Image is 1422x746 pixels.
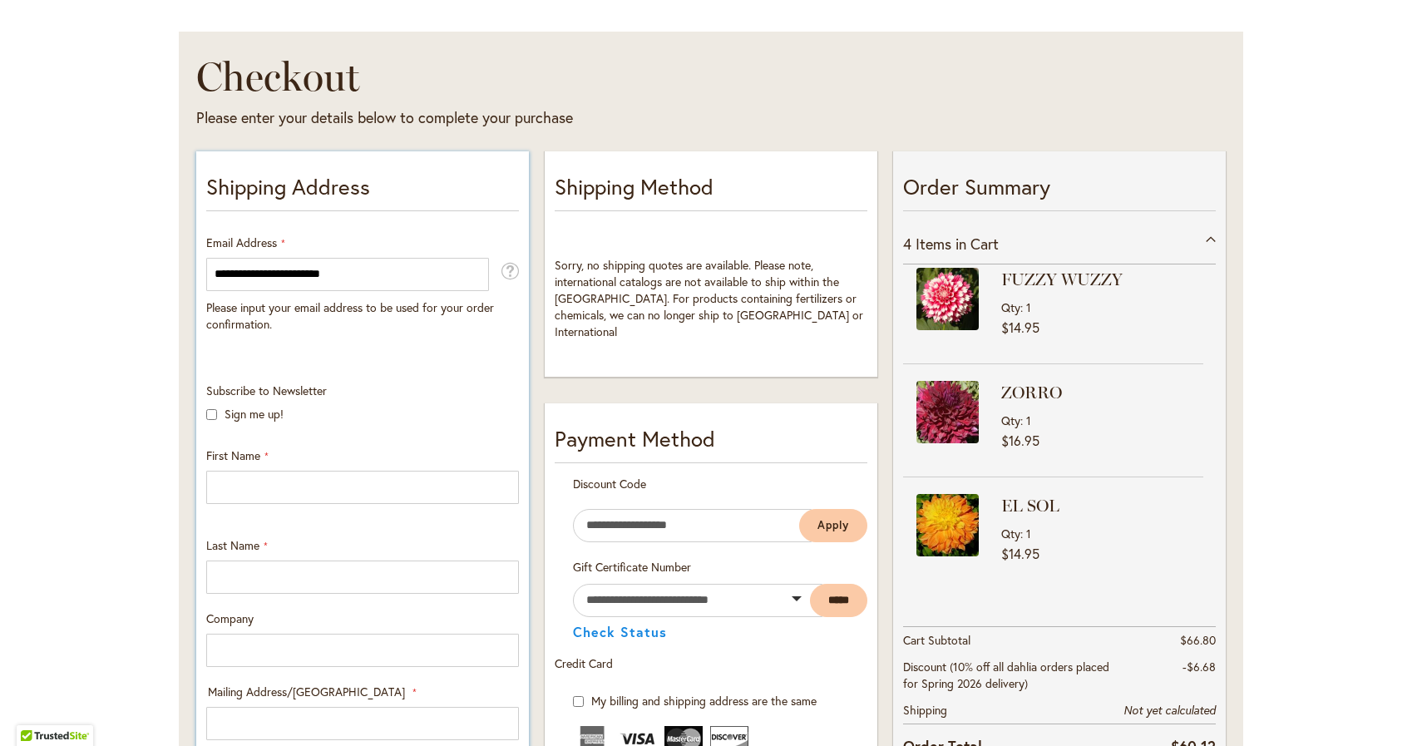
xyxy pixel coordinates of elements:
button: Apply [799,509,867,542]
div: Payment Method [555,423,867,463]
span: Discount Code [573,476,646,492]
span: Not yet calculated [1123,703,1216,718]
img: FUZZY WUZZY [916,268,979,330]
strong: EL SOL [1001,494,1199,517]
span: 1 [1026,299,1031,315]
span: First Name [206,447,260,463]
span: Email Address [206,235,277,250]
strong: ZORRO [1001,381,1199,404]
span: $14.95 [1001,545,1039,562]
span: Mailing Address/[GEOGRAPHIC_DATA] [208,684,405,699]
th: Cart Subtotal [903,626,1112,654]
span: Qty [1001,299,1020,315]
span: Please input your email address to be used for your order confirmation. [206,299,494,332]
span: Qty [1001,413,1020,428]
span: 1 [1026,526,1031,541]
span: My billing and shipping address are the same [591,693,817,709]
span: 4 [903,234,911,254]
p: Order Summary [903,171,1216,211]
span: $16.95 [1001,432,1039,449]
p: Shipping Method [555,171,867,211]
span: Last Name [206,537,259,553]
span: Shipping [903,702,947,718]
div: Please enter your details below to complete your purchase [196,107,927,129]
h1: Checkout [196,52,927,101]
img: ZORRO [916,381,979,443]
span: Credit Card [555,655,613,671]
span: Apply [817,518,849,532]
strong: FUZZY WUZZY [1001,268,1199,291]
button: Check Status [573,625,667,639]
span: Qty [1001,526,1020,541]
label: Sign me up! [225,406,284,422]
span: -$6.68 [1183,659,1216,674]
span: Subscribe to Newsletter [206,383,327,398]
span: $14.95 [1001,319,1039,336]
span: Gift Certificate Number [573,559,691,575]
span: Sorry, no shipping quotes are available. Please note, international catalogs are not available to... [555,257,863,339]
span: Discount (10% off all dahlia orders placed for Spring 2026 delivery) [903,659,1109,691]
p: Shipping Address [206,171,519,211]
span: 1 [1026,413,1031,428]
img: EL SOL [916,494,979,556]
span: Company [206,610,254,626]
span: Items in Cart [916,234,999,254]
iframe: Launch Accessibility Center [12,687,59,734]
span: $66.80 [1180,632,1216,648]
